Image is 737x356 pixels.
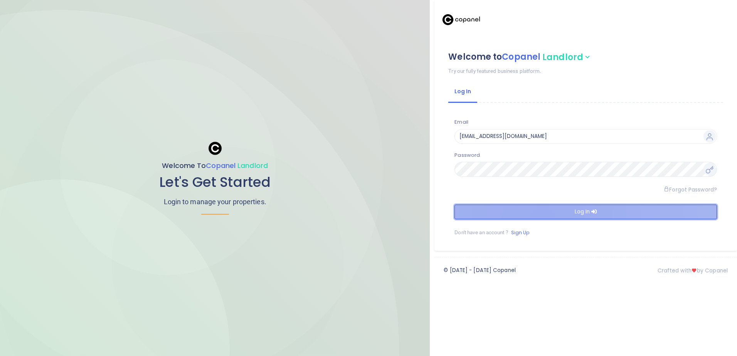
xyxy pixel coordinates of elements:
[206,161,236,170] span: Copanel
[237,161,268,170] span: Landlord
[511,229,530,236] a: Sign Up
[159,161,271,170] h4: Welcome To
[454,129,717,144] input: Enter Email
[159,174,271,190] h1: Let's Get Started
[448,67,723,76] p: Try our fully featured business platform.
[502,51,540,63] span: Copanel
[542,50,592,64] span: Landlord
[434,257,737,284] div: © [DATE] - [DATE] Copanel
[159,196,271,208] p: Login to manage your properties.
[454,228,717,237] p: Don't have an account ?
[658,267,728,275] span: Crafted with by Copanel
[454,118,468,126] label: Email
[442,16,480,23] a: logo logo logo
[455,17,480,23] img: logo
[448,50,723,64] h2: Welcome to
[454,151,480,159] label: Password
[448,82,477,103] a: Log In
[454,205,717,219] button: Log In
[664,186,717,193] a: Forgot Password?
[442,14,454,25] img: logo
